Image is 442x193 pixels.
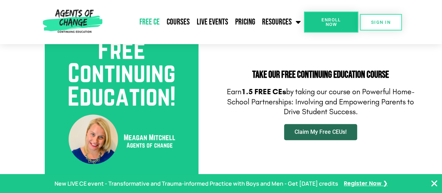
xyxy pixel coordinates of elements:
h2: Take Our FREE Continuing Education Course [225,70,417,80]
span: Claim My Free CEUs! [295,129,347,135]
a: Register Now ❯ [344,179,387,189]
p: Earn by taking our course on Powerful Home-School Partnerships: Involving and Empowering Parents ... [225,87,417,117]
a: Pricing [232,13,259,31]
a: Free CE [136,13,163,31]
a: Courses [163,13,193,31]
button: Close Banner [430,179,439,188]
span: Enroll Now [315,18,347,27]
p: New LIVE CE event - Transformative and Trauma-informed Practice with Boys and Men - Get [DATE] cr... [55,179,338,189]
span: SIGN IN [371,20,391,25]
a: Live Events [193,13,232,31]
a: SIGN IN [360,14,402,30]
a: Claim My Free CEUs! [284,124,357,140]
a: Resources [259,13,304,31]
nav: Menu [105,13,304,31]
b: 1.5 FREE CEs [241,87,286,96]
a: Enroll Now [304,12,358,33]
